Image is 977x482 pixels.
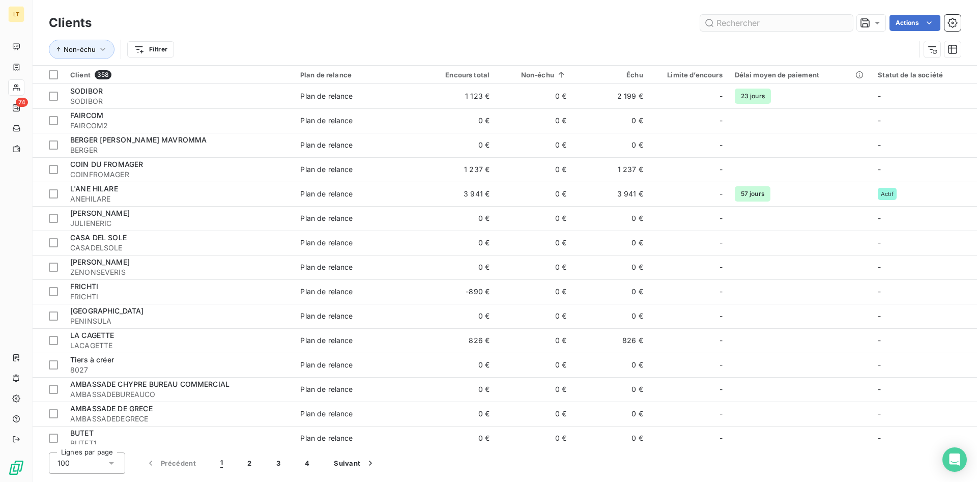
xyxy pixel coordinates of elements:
span: FRICHTI [70,292,288,302]
td: 0 € [496,231,572,255]
span: AMBASSADE CHYPRE BUREAU COMMERCIAL [70,380,229,388]
span: - [720,335,723,346]
td: 0 € [572,402,649,426]
td: 0 € [496,426,572,450]
td: 0 € [419,133,496,157]
span: - [720,116,723,126]
td: 2 199 € [572,84,649,108]
span: 57 jours [735,186,770,202]
div: Plan de relance [300,116,353,126]
span: - [878,92,881,100]
div: Plan de relance [300,71,413,79]
span: Actif [881,191,894,197]
td: 0 € [496,157,572,182]
span: - [878,116,881,125]
span: Client [70,71,91,79]
td: 0 € [572,231,649,255]
span: - [878,165,881,174]
button: Non-échu [49,40,114,59]
td: 0 € [496,377,572,402]
span: - [720,164,723,175]
span: - [878,140,881,149]
span: FRICHTI [70,282,98,291]
span: - [720,409,723,419]
td: 826 € [419,328,496,353]
td: 0 € [572,377,649,402]
span: BUTET1 [70,438,288,448]
button: Suivant [322,452,388,474]
button: 4 [293,452,322,474]
span: - [878,336,881,345]
span: SODIBOR [70,96,288,106]
td: 0 € [496,402,572,426]
div: Plan de relance [300,360,353,370]
span: Non-échu [64,45,96,53]
div: Plan de relance [300,433,353,443]
td: 3 941 € [419,182,496,206]
td: 0 € [496,328,572,353]
div: Plan de relance [300,384,353,394]
td: 0 € [496,353,572,377]
span: BERGER [PERSON_NAME] MAVROMMA [70,135,207,144]
span: - [878,238,881,247]
span: - [878,360,881,369]
td: 0 € [496,255,572,279]
td: 0 € [419,108,496,133]
span: - [878,385,881,393]
span: Tiers à créer [70,355,114,364]
td: 0 € [419,353,496,377]
span: - [878,263,881,271]
div: Plan de relance [300,335,353,346]
td: 0 € [419,255,496,279]
div: Plan de relance [300,189,353,199]
td: 0 € [419,206,496,231]
span: - [720,189,723,199]
td: 0 € [496,304,572,328]
td: 0 € [572,279,649,304]
td: 0 € [572,206,649,231]
span: 23 jours [735,89,771,104]
td: 3 941 € [572,182,649,206]
span: [GEOGRAPHIC_DATA] [70,306,144,315]
td: 1 237 € [572,157,649,182]
span: 100 [58,458,70,468]
td: 0 € [496,133,572,157]
td: 0 € [572,108,649,133]
td: 0 € [572,353,649,377]
span: - [878,311,881,320]
img: Logo LeanPay [8,460,24,476]
button: Actions [889,15,940,31]
td: 0 € [572,133,649,157]
span: - [720,384,723,394]
span: AMBASSADEBUREAUCO [70,389,288,400]
input: Rechercher [700,15,853,31]
td: 0 € [419,426,496,450]
span: - [720,213,723,223]
h3: Clients [49,14,92,32]
span: CASADELSOLE [70,243,288,253]
span: [PERSON_NAME] [70,258,130,266]
button: 3 [264,452,293,474]
td: 0 € [419,231,496,255]
span: - [720,311,723,321]
span: - [720,360,723,370]
div: Open Intercom Messenger [942,447,967,472]
td: 0 € [572,426,649,450]
button: Filtrer [127,41,174,58]
td: 0 € [496,84,572,108]
span: AMBASSADE DE GRECE [70,404,153,413]
span: CASA DEL SOLE [70,233,127,242]
div: Plan de relance [300,213,353,223]
div: Encours total [425,71,490,79]
span: BUTET [70,429,94,437]
td: 0 € [572,255,649,279]
span: LA CAGETTE [70,331,114,339]
div: Échu [579,71,643,79]
div: Plan de relance [300,91,353,101]
span: - [720,262,723,272]
span: JULIENERIC [70,218,288,229]
span: FAIRCOM2 [70,121,288,131]
div: Plan de relance [300,238,353,248]
td: 0 € [419,377,496,402]
span: - [878,434,881,442]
